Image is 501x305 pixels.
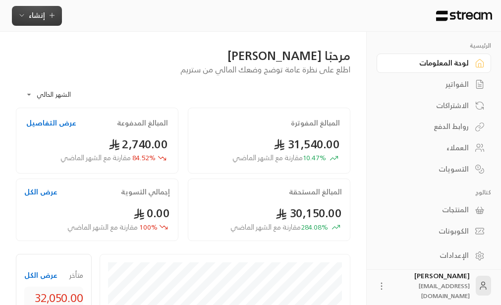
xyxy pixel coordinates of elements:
span: 30,150.00 [276,203,342,223]
span: مقارنة مع الشهر الماضي [60,151,131,164]
h2: إجمالي التسوية [121,187,170,197]
div: الإعدادات [389,250,469,260]
a: المنتجات [377,200,491,220]
span: 10.47 % [232,153,326,163]
span: 100 % [67,222,158,233]
p: كتالوج [377,188,491,196]
span: متأخر [69,270,83,280]
span: إنشاء [29,9,45,21]
a: روابط الدفع [377,117,491,136]
button: عرض الكل [24,187,57,197]
button: إنشاء [12,6,62,26]
a: الاشتراكات [377,96,491,115]
h2: المبالغ المفوترة [291,118,340,128]
span: مقارنة مع الشهر الماضي [232,151,303,164]
span: 2,740.00 [109,134,168,154]
div: لوحة المعلومات [389,58,469,68]
div: الاشتراكات [389,101,469,111]
div: روابط الدفع [389,122,469,131]
div: الفواتير [389,79,469,89]
h2: المبالغ المستحقة [289,187,342,197]
div: العملاء [389,143,469,153]
div: مرحبًا [PERSON_NAME] [16,48,350,63]
a: لوحة المعلومات [377,54,491,73]
a: التسويات [377,159,491,179]
button: عرض التفاصيل [26,118,76,128]
div: التسويات [389,164,469,174]
div: [PERSON_NAME] [392,271,470,301]
a: الكوبونات [377,222,491,241]
span: اطلع على نظرة عامة توضح وضعك المالي من ستريم [180,62,350,76]
button: عرض الكل [24,270,57,280]
span: 0.00 [133,203,170,223]
a: الفواتير [377,75,491,94]
a: العملاء [377,138,491,158]
a: الإعدادات [377,246,491,265]
p: الرئيسية [377,42,491,50]
div: الكوبونات [389,226,469,236]
img: Logo [435,10,493,21]
span: 284.08 % [230,222,328,233]
span: [EMAIL_ADDRESS][DOMAIN_NAME] [419,281,470,301]
span: مقارنة مع الشهر الماضي [67,221,138,233]
span: مقارنة مع الشهر الماضي [230,221,301,233]
h2: المبالغ المدفوعة [117,118,168,128]
div: الشهر الحالي [21,82,95,108]
span: 31,540.00 [274,134,340,154]
div: المنتجات [389,205,469,215]
span: 84.52 % [60,153,156,163]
